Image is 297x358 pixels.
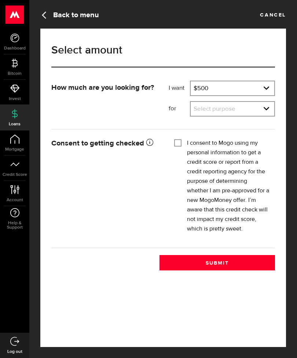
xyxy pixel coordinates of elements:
[51,84,154,91] strong: How much are you looking for?
[169,84,190,93] label: I want
[40,10,99,19] a: Back to menu
[260,10,286,18] a: Cancel
[51,45,275,56] h1: Select amount
[6,3,28,25] button: Open LiveChat chat widget
[159,255,275,270] button: Submit
[187,139,269,234] label: I consent to Mogo using my personal information to get a credit score or report from a credit rep...
[51,140,153,147] strong: Consent to getting checked
[174,139,181,146] input: I consent to Mogo using my personal information to get a credit score or report from a credit rep...
[169,104,190,113] label: for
